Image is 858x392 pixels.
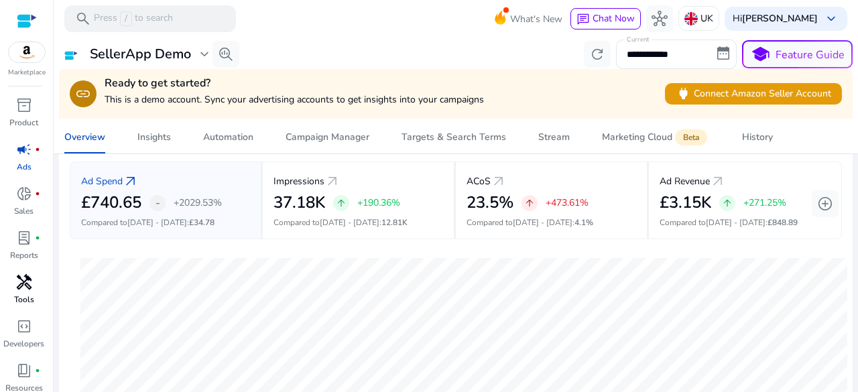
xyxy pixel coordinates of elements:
span: donut_small [16,186,32,202]
button: chatChat Now [570,8,641,29]
a: arrow_outward [491,174,507,190]
span: 4.1% [574,217,593,228]
p: Compared to : [81,216,250,228]
span: search_insights [218,46,234,62]
p: +2029.53% [174,198,222,208]
span: arrow_upward [336,198,347,208]
p: Impressions [273,174,324,188]
div: Marketing Cloud [602,132,710,143]
h2: 23.5% [467,193,513,212]
span: power [676,86,691,101]
button: powerConnect Amazon Seller Account [665,83,842,105]
button: schoolFeature Guide [742,40,853,68]
b: [PERSON_NAME] [742,12,818,25]
button: refresh [584,41,611,68]
p: +473.61% [546,198,589,208]
p: +271.25% [743,198,786,208]
p: Tools [14,293,34,306]
button: search_insights [212,41,239,68]
span: Chat Now [593,12,635,25]
p: Marketplace [8,68,46,78]
p: This is a demo account. Sync your advertising accounts to get insights into your campaigns [105,92,484,107]
span: fiber_manual_record [35,147,40,152]
div: Automation [203,133,253,142]
a: arrow_outward [123,174,139,190]
p: UK [700,7,713,30]
p: Press to search [94,11,173,26]
div: Insights [137,133,171,142]
p: Ad Revenue [660,174,710,188]
span: [DATE] - [DATE] [320,217,379,228]
div: Campaign Manager [286,133,369,142]
div: History [742,133,773,142]
span: [DATE] - [DATE] [127,217,187,228]
span: [DATE] - [DATE] [706,217,765,228]
span: hub [652,11,668,27]
p: Compared to : [467,216,636,228]
p: Feature Guide [776,47,845,63]
span: refresh [589,46,605,62]
span: keyboard_arrow_down [823,11,839,27]
p: Ad Spend [81,174,123,188]
span: link [75,86,91,102]
h2: 37.18K [273,193,325,212]
span: / [120,11,132,26]
span: What's New [510,7,562,31]
span: - [156,195,160,211]
h4: Ready to get started? [105,77,484,90]
span: Connect Amazon Seller Account [676,86,831,101]
span: £848.89 [768,217,798,228]
h2: £3.15K [660,193,711,212]
span: expand_more [196,46,212,62]
span: school [751,45,770,64]
span: chat [576,13,590,26]
span: add_circle [817,196,833,212]
a: arrow_outward [710,174,726,190]
span: fiber_manual_record [35,235,40,241]
span: inventory_2 [16,97,32,113]
span: £34.78 [189,217,214,228]
span: fiber_manual_record [35,191,40,196]
h2: £740.65 [81,193,141,212]
span: Beta [675,129,707,145]
p: Developers [3,338,44,350]
span: arrow_upward [722,198,733,208]
div: Targets & Search Terms [402,133,506,142]
p: Ads [17,161,32,173]
span: book_4 [16,363,32,379]
p: ACoS [467,174,491,188]
h3: SellerApp Demo [90,46,191,62]
span: search [75,11,91,27]
a: arrow_outward [324,174,341,190]
p: Sales [14,205,34,217]
div: Overview [64,133,105,142]
p: Compared to : [660,216,831,228]
span: fiber_manual_record [35,368,40,373]
p: Reports [10,249,38,261]
span: 12.81K [381,217,408,228]
button: add_circle [812,190,839,217]
span: lab_profile [16,230,32,246]
span: code_blocks [16,318,32,334]
div: Stream [538,133,570,142]
button: hub [646,5,673,32]
p: +190.36% [357,198,400,208]
span: [DATE] - [DATE] [513,217,572,228]
p: Hi [733,14,818,23]
span: handyman [16,274,32,290]
img: uk.svg [684,12,698,25]
img: amazon.svg [9,42,45,62]
span: campaign [16,141,32,157]
span: arrow_upward [524,198,535,208]
p: Product [9,117,38,129]
p: Compared to : [273,216,443,228]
